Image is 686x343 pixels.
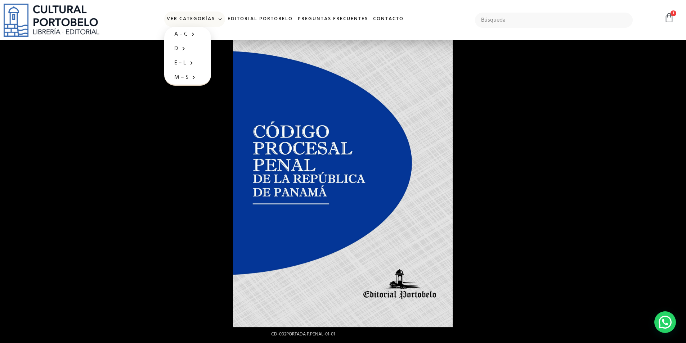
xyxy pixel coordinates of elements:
a: D [164,41,211,56]
a: A – C [164,27,211,41]
a: Editorial Portobelo [225,12,295,27]
a: Preguntas frecuentes [295,12,371,27]
div: CD-002PORTADA P.PENAL-01-01 [268,327,419,342]
input: Búsqueda [475,13,633,28]
a: M – S [164,70,211,85]
div: Contactar por WhatsApp [654,311,676,333]
span: 1 [671,10,676,16]
a: E – L [164,56,211,70]
a: Ver Categorías [164,12,225,27]
ul: Ver Categorías [164,27,211,86]
a: 1 [664,13,674,23]
a: Contacto [371,12,406,27]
